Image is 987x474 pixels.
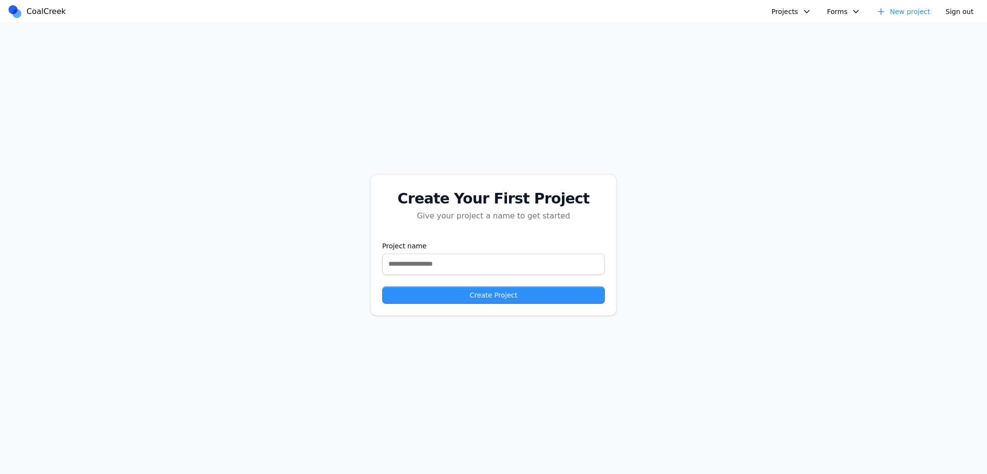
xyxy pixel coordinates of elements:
a: New project [870,4,936,19]
a: CoalCreek [7,4,70,19]
button: Projects [766,4,817,19]
button: Forms [821,4,867,19]
button: Create Project [382,286,605,304]
div: Create Your First Project [382,190,605,207]
button: Sign out [940,4,979,19]
label: Project name [382,241,605,251]
span: CoalCreek [27,6,66,17]
div: Give your project a name to get started [382,210,605,222]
